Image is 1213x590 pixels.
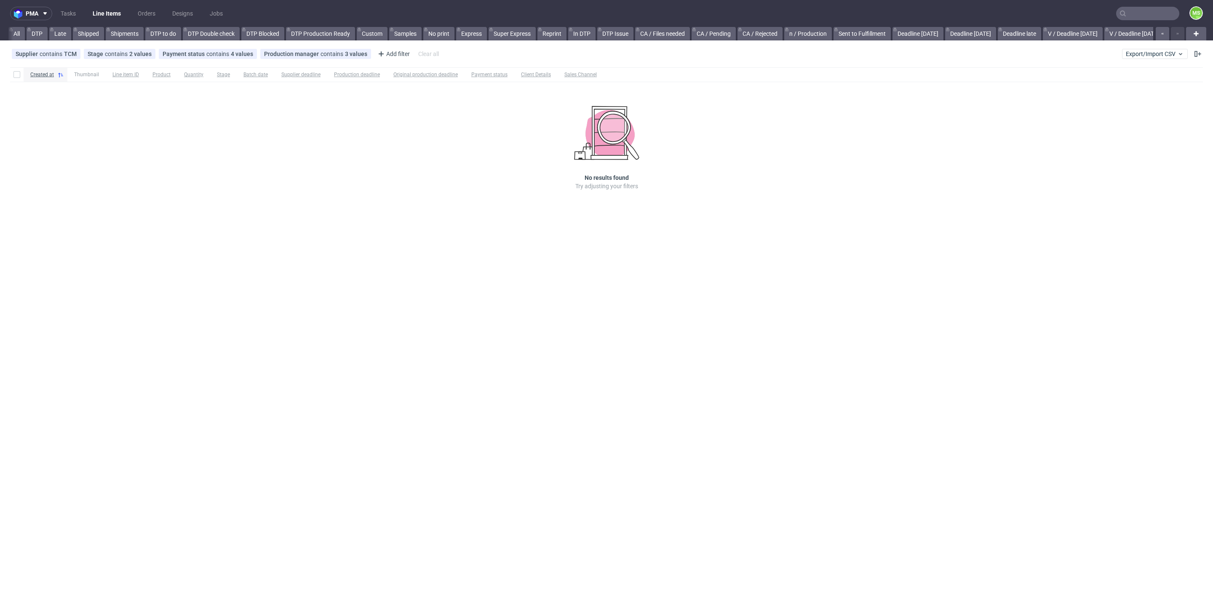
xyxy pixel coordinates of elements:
div: TCM [64,51,77,57]
a: Orders [133,7,160,20]
div: Add filter [374,47,411,61]
span: Stage [217,71,230,78]
a: DTP Production Ready [286,27,355,40]
div: 3 values [345,51,367,57]
a: DTP [27,27,48,40]
span: contains [321,51,345,57]
img: logo [14,9,26,19]
button: pma [10,7,52,20]
a: Late [49,27,71,40]
a: Reprint [537,27,566,40]
a: Tasks [56,7,81,20]
a: DTP Issue [597,27,633,40]
div: 4 values [231,51,253,57]
span: Production manager [264,51,321,57]
a: V / Deadline [DATE] [1043,27,1103,40]
span: Sales Channel [564,71,597,78]
span: Thumbnail [74,71,99,78]
a: Designs [167,7,198,20]
a: In DTP [568,27,596,40]
span: Export/Import CSV [1126,51,1184,57]
a: No print [423,27,454,40]
span: contains [206,51,231,57]
a: Samples [389,27,422,40]
span: Created at [30,71,54,78]
a: Shipments [106,27,144,40]
span: Stage [88,51,105,57]
figcaption: MS [1190,7,1202,19]
a: CA / Files needed [635,27,690,40]
span: Original production deadline [393,71,458,78]
span: Payment status [471,71,508,78]
a: Jobs [205,7,228,20]
span: Product [152,71,171,78]
span: Line item ID [112,71,139,78]
a: Deadline [DATE] [945,27,996,40]
a: Custom [357,27,387,40]
span: Payment status [163,51,206,57]
span: Supplier [16,51,40,57]
button: Export/Import CSV [1122,49,1188,59]
a: DTP to do [145,27,181,40]
span: pma [26,11,38,16]
span: Batch date [243,71,268,78]
a: Express [456,27,487,40]
a: CA / Rejected [737,27,783,40]
span: Supplier deadline [281,71,321,78]
a: Deadline [DATE] [892,27,943,40]
a: Shipped [73,27,104,40]
a: Line Items [88,7,126,20]
span: Quantity [184,71,203,78]
a: All [8,27,25,40]
div: 2 values [129,51,152,57]
span: Client Details [521,71,551,78]
a: DTP Double check [183,27,240,40]
a: Sent to Fulfillment [834,27,891,40]
span: contains [105,51,129,57]
a: V / Deadline [DATE] [1104,27,1164,40]
a: CA / Pending [692,27,736,40]
p: Try adjusting your filters [575,182,638,190]
span: contains [40,51,64,57]
div: Clear all [417,48,441,60]
a: Super Express [489,27,536,40]
h3: No results found [585,174,629,182]
a: Deadline late [998,27,1041,40]
a: DTP Blocked [241,27,284,40]
span: Production deadline [334,71,380,78]
a: n / Production [784,27,832,40]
